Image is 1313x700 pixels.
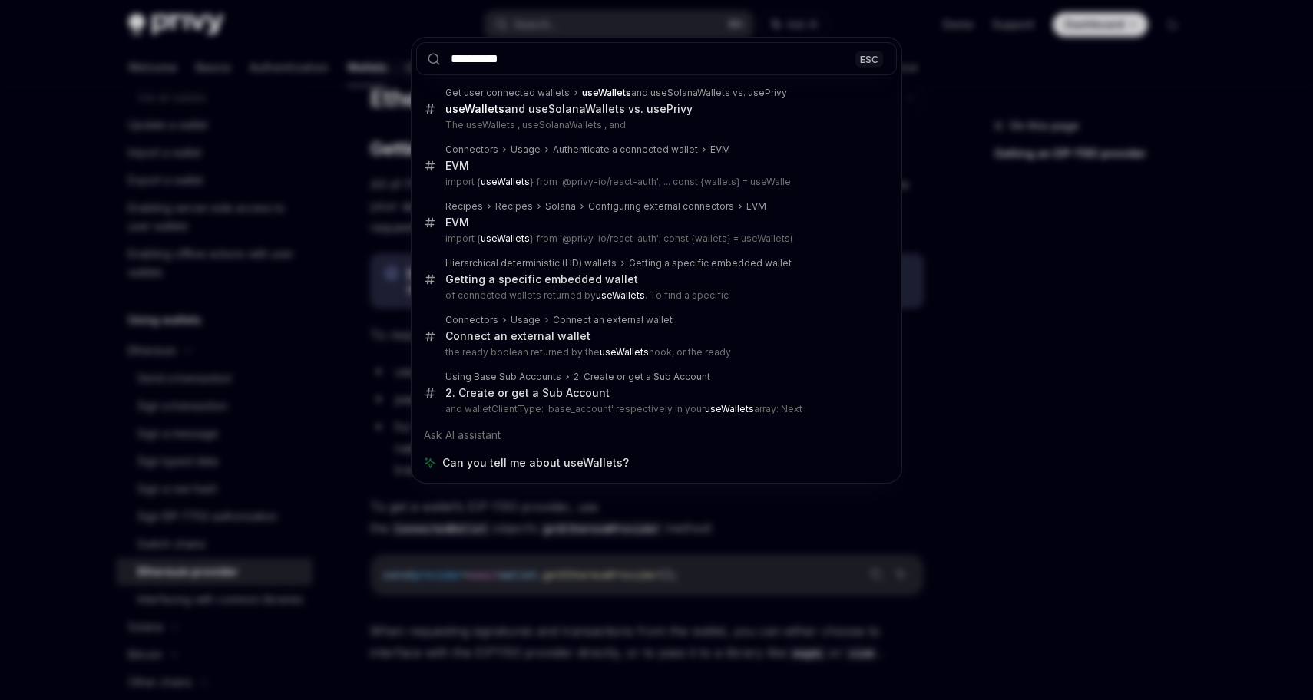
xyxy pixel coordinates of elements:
[588,200,734,213] div: Configuring external connectors
[445,272,638,286] div: Getting a specific embedded wallet
[445,144,498,156] div: Connectors
[445,200,483,213] div: Recipes
[445,233,865,245] p: import { } from '@privy-io/react-auth'; const {wallets} = useWallets(
[600,346,649,358] b: useWallets
[582,87,631,98] b: useWallets
[445,314,498,326] div: Connectors
[445,159,469,173] div: EVM
[596,289,645,301] b: useWallets
[710,144,730,156] div: EVM
[445,102,693,116] div: and useSolanaWallets vs. usePrivy
[445,176,865,188] p: import { } from '@privy-io/react-auth'; ... const {wallets} = useWalle
[545,200,576,213] div: Solana
[574,371,710,383] div: 2. Create or get a Sub Account
[445,346,865,358] p: the ready boolean returned by the hook, or the ready
[855,51,883,67] div: ESC
[481,233,530,244] b: useWallets
[445,386,610,400] div: 2. Create or get a Sub Account
[511,144,541,156] div: Usage
[553,144,698,156] div: Authenticate a connected wallet
[445,102,504,115] b: useWallets
[746,200,766,213] div: EVM
[582,87,787,99] div: and useSolanaWallets vs. usePrivy
[705,403,754,414] b: useWallets
[445,119,865,131] p: The useWallets , useSolanaWallets , and
[442,455,629,471] span: Can you tell me about useWallets?
[445,289,865,302] p: of connected wallets returned by . To find a specific
[511,314,541,326] div: Usage
[445,87,570,99] div: Get user connected wallets
[445,403,865,415] p: and walletClientType: 'base_account' respectively in your array: Next
[445,216,469,229] div: EVM
[481,176,530,187] b: useWallets
[553,314,673,326] div: Connect an external wallet
[445,371,561,383] div: Using Base Sub Accounts
[495,200,533,213] div: Recipes
[445,329,590,343] div: Connect an external wallet
[629,257,792,269] div: Getting a specific embedded wallet
[416,421,897,449] div: Ask AI assistant
[445,257,617,269] div: Hierarchical deterministic (HD) wallets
